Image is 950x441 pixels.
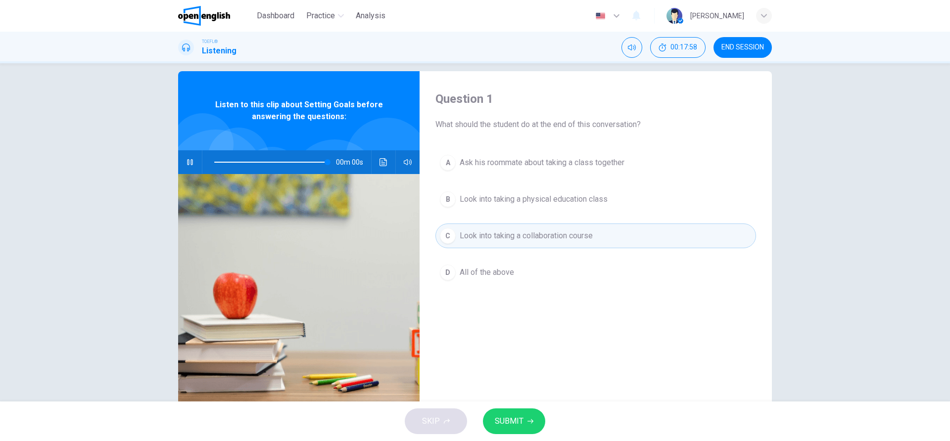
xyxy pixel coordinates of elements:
[690,10,744,22] div: [PERSON_NAME]
[178,6,230,26] img: OpenEnglish logo
[495,414,523,428] span: SUBMIT
[253,7,298,25] button: Dashboard
[435,150,756,175] button: AAsk his roommate about taking a class together
[721,44,764,51] span: END SESSION
[435,187,756,212] button: BLook into taking a physical education class
[202,38,218,45] span: TOEFL®
[483,408,545,434] button: SUBMIT
[460,266,514,278] span: All of the above
[336,150,371,174] span: 00m 00s
[460,157,624,169] span: Ask his roommate about taking a class together
[650,37,706,58] button: 00:17:58
[650,37,706,58] div: Hide
[306,10,335,22] span: Practice
[202,45,237,57] h1: Listening
[210,99,387,123] span: Listen to this clip about Setting Goals before answering the questions:
[356,10,385,22] span: Analysis
[302,7,348,25] button: Practice
[666,8,682,24] img: Profile picture
[440,155,456,171] div: A
[178,174,420,415] img: Listen to this clip about Setting Goals before answering the questions:
[435,91,756,107] h4: Question 1
[440,265,456,280] div: D
[435,260,756,285] button: DAll of the above
[440,228,456,244] div: C
[440,191,456,207] div: B
[594,12,607,20] img: en
[460,230,593,242] span: Look into taking a collaboration course
[352,7,389,25] button: Analysis
[435,223,756,248] button: CLook into taking a collaboration course
[670,44,697,51] span: 00:17:58
[178,6,253,26] a: OpenEnglish logo
[460,193,608,205] span: Look into taking a physical education class
[376,150,391,174] button: Click to see the audio transcription
[257,10,294,22] span: Dashboard
[621,37,642,58] div: Mute
[713,37,772,58] button: END SESSION
[435,119,756,131] span: What should the student do at the end of this conversation?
